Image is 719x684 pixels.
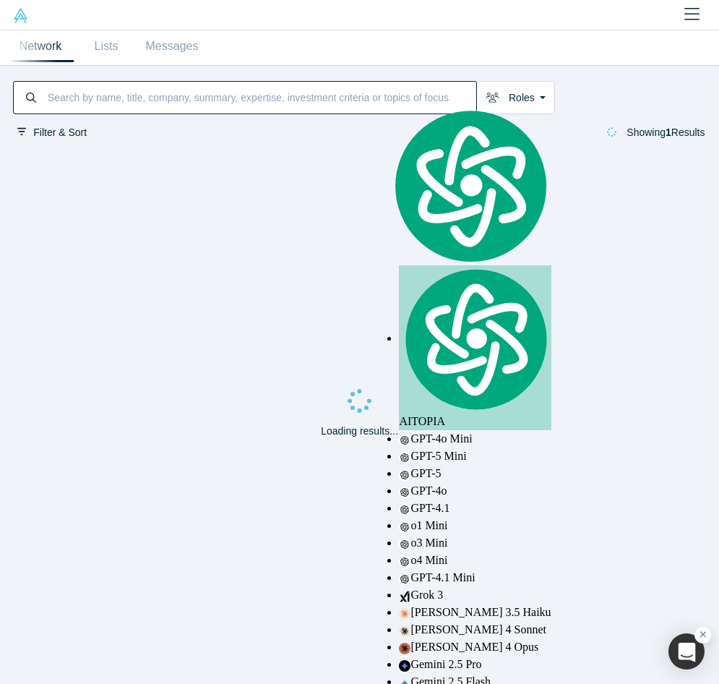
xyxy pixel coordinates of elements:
[399,465,551,482] div: GPT-5
[399,625,410,637] img: claude-35-sonnet.svg
[321,424,398,439] p: Loading results...
[399,504,410,516] img: gpt-black.svg
[399,586,551,604] div: Grok 3
[74,30,139,62] a: Lists
[399,573,410,585] img: gpt-black.svg
[388,106,551,265] img: logo.svg
[399,569,551,586] div: GPT-4.1 Mini
[399,430,551,448] div: GPT-4o Mini
[399,539,410,550] img: gpt-black.svg
[399,643,410,654] img: claude-35-opus.svg
[399,552,551,569] div: o4 Mini
[666,127,671,138] strong: 1
[13,8,28,23] img: Alchemist Vault Logo
[399,608,410,620] img: claude-35-haiku.svg
[46,83,476,112] input: Search by name, title, company, summary, expertise, investment criteria or topics of focus
[399,534,551,552] div: o3 Mini
[8,30,74,62] a: Network
[33,127,87,138] span: Filter & Sort
[399,660,410,672] img: gemini-15-pro.svg
[399,604,551,621] div: [PERSON_NAME] 3.5 Haiku
[399,452,410,463] img: gpt-black.svg
[399,500,551,517] div: GPT-4.1
[399,556,410,568] img: gpt-black.svg
[399,265,551,414] img: logo.svg
[13,124,92,141] button: Filter & Sort
[399,469,410,481] img: gpt-black.svg
[399,638,551,656] div: [PERSON_NAME] 4 Opus
[399,517,551,534] div: o1 Mini
[399,448,551,465] div: GPT-5 Mini
[399,621,551,638] div: [PERSON_NAME] 4 Sonnet
[476,81,555,114] button: Roles
[399,482,551,500] div: GPT-4o
[399,435,410,446] img: gpt-black.svg
[627,127,705,138] span: Showing Results
[399,487,410,498] img: gpt-black.svg
[399,265,551,431] div: AITOPIA
[139,30,205,62] a: Messages
[399,656,551,673] div: Gemini 2.5 Pro
[399,521,410,533] img: gpt-black.svg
